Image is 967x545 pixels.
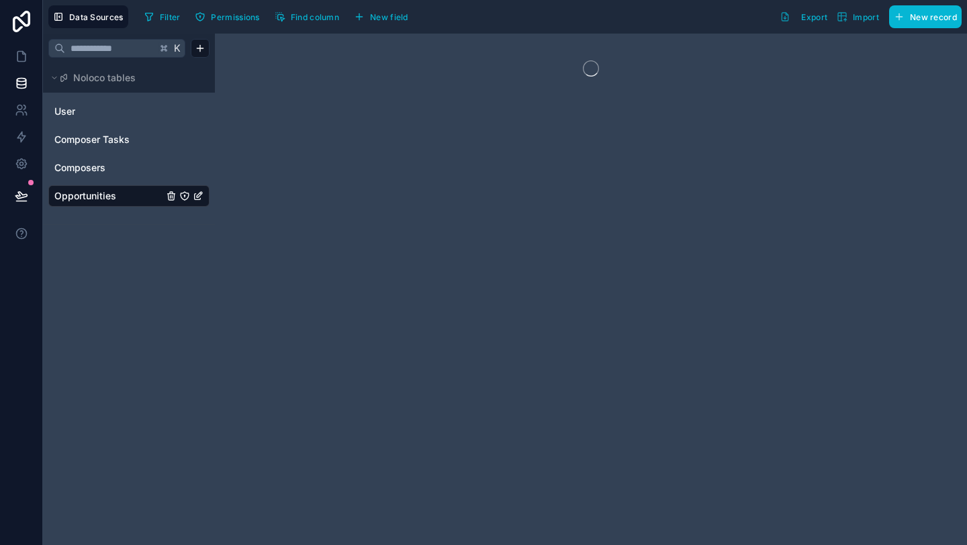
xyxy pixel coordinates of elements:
div: Composer Tasks [48,129,210,150]
div: Opportunities [48,185,210,207]
span: Export [801,12,827,22]
a: Permissions [190,7,269,27]
a: Composers [54,161,163,175]
button: Noloco tables [48,68,201,87]
a: Composer Tasks [54,133,163,146]
button: Export [775,5,832,28]
div: User [48,101,210,122]
span: Import [853,12,879,22]
a: Opportunities [54,189,163,203]
div: Composers [48,157,210,179]
button: New field [349,7,413,27]
span: Opportunities [54,189,116,203]
span: K [173,44,182,53]
a: New record [884,5,962,28]
button: Filter [139,7,185,27]
a: User [54,105,163,118]
button: New record [889,5,962,28]
span: User [54,105,75,118]
span: Composer Tasks [54,133,130,146]
span: Permissions [211,12,259,22]
span: New record [910,12,957,22]
button: Find column [270,7,344,27]
span: Filter [160,12,181,22]
span: New field [370,12,408,22]
button: Permissions [190,7,264,27]
button: Data Sources [48,5,128,28]
span: Composers [54,161,105,175]
button: Import [832,5,884,28]
span: Noloco tables [73,71,136,85]
span: Data Sources [69,12,124,22]
span: Find column [291,12,339,22]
